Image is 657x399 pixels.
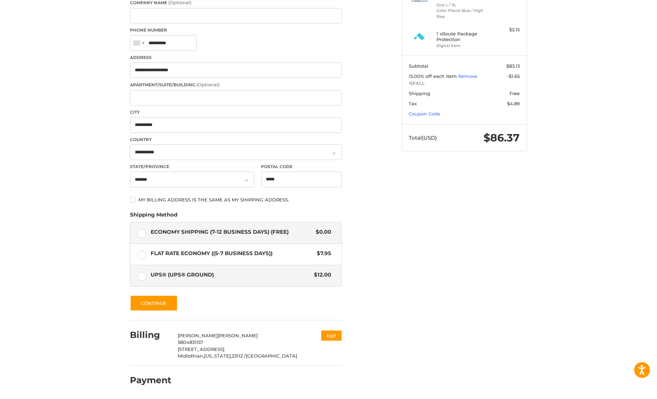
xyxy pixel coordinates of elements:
[130,81,342,88] label: Apartment/Suite/Building
[409,80,520,87] span: 15FALL
[492,26,520,33] div: $2.15
[130,137,342,143] label: Country
[313,250,331,258] span: $7.95
[151,228,313,236] span: Economy Shipping (7-12 Business Days) (Free)
[507,73,520,79] span: -$1.65
[409,134,437,141] span: Total (USD)
[507,101,520,106] span: $4.89
[130,27,342,33] label: Phone Number
[484,131,520,144] span: $86.37
[130,197,342,202] label: My billing address is the same as my shipping address.
[178,339,204,345] span: 5804831157
[218,333,258,338] span: [PERSON_NAME]
[409,73,459,79] span: 15.00% off each item
[246,353,297,359] span: [GEOGRAPHIC_DATA]
[178,333,218,338] span: [PERSON_NAME]
[178,353,204,359] span: Midlothian,
[130,54,342,61] label: Address
[409,111,441,117] a: Coupon Code
[130,330,171,340] h2: Billing
[130,109,342,115] label: City
[196,82,219,87] small: (Optional)
[437,8,491,19] li: Color Placid Blue / High Rise
[409,91,431,96] span: Shipping
[151,271,311,279] span: UPS® (UPS® Ground)
[130,295,178,311] button: Continue
[409,101,417,106] span: Tax
[310,271,331,279] span: $12.00
[321,331,342,341] button: Edit
[312,228,331,236] span: $0.00
[437,31,491,42] h4: 1 x Route Package Protection
[437,43,491,49] li: Digital Item
[507,63,520,69] span: $83.13
[437,2,491,8] li: Size L / XL
[510,91,520,96] span: Free
[130,375,171,386] h2: Payment
[261,164,342,170] label: Postal Code
[130,164,254,170] label: State/Province
[151,250,314,258] span: Flat Rate Economy ((5-7 Business Days))
[232,353,246,359] span: 23112 /
[130,211,177,222] legend: Shipping Method
[409,63,429,69] span: Subtotal
[459,73,478,79] a: Remove
[204,353,232,359] span: [US_STATE],
[178,346,225,352] span: [STREET_ADDRESS]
